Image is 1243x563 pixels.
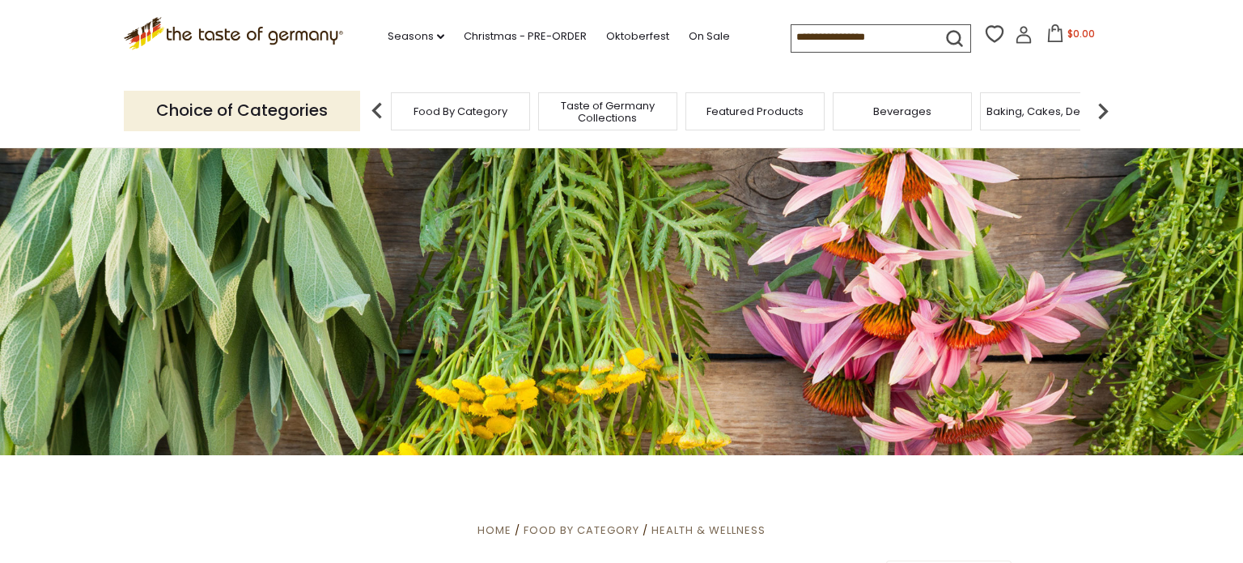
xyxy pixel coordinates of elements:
a: Beverages [873,105,931,117]
a: Featured Products [706,105,804,117]
a: On Sale [689,28,730,45]
a: Health & Wellness [651,522,766,538]
img: previous arrow [361,95,393,127]
span: $0.00 [1067,27,1095,41]
a: Home [477,522,511,538]
a: Taste of Germany Collections [543,100,672,124]
a: Oktoberfest [606,28,669,45]
a: Christmas - PRE-ORDER [464,28,587,45]
img: next arrow [1087,95,1119,127]
a: Food By Category [524,522,639,538]
p: Choice of Categories [124,91,360,130]
a: Seasons [388,28,444,45]
a: Food By Category [414,105,507,117]
a: Baking, Cakes, Desserts [986,105,1112,117]
button: $0.00 [1036,24,1105,49]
